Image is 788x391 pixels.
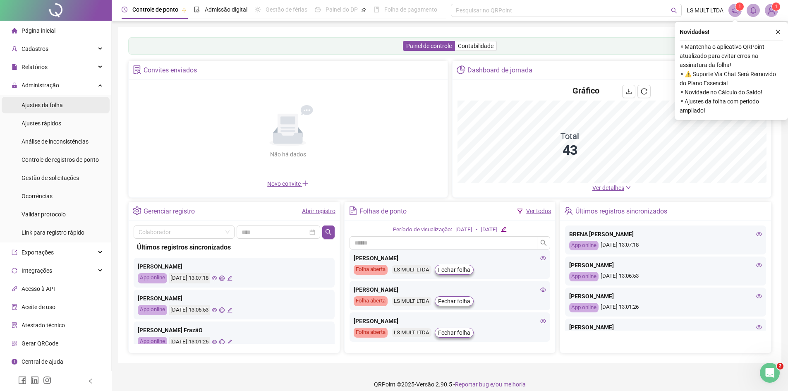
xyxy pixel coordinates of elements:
[250,150,326,159] div: Não há dados
[354,328,388,338] div: Folha aberta
[144,204,195,218] div: Gerenciar registro
[575,204,667,218] div: Últimos registros sincronizados
[22,82,59,89] span: Administração
[326,6,358,13] span: Painel do DP
[435,296,474,306] button: Fechar folha
[569,261,762,270] div: [PERSON_NAME]
[22,229,84,236] span: Link para registro rápido
[12,359,17,365] span: info-circle
[12,249,17,255] span: export
[219,307,225,313] span: global
[526,208,551,214] a: Ver todos
[22,138,89,145] span: Análise de inconsistências
[756,324,762,330] span: eye
[765,4,778,17] img: 90893
[144,63,197,77] div: Convites enviados
[540,318,546,324] span: eye
[22,175,79,181] span: Gestão de solicitações
[735,2,744,11] sup: 1
[302,180,309,187] span: plus
[354,285,546,294] div: [PERSON_NAME]
[406,43,452,49] span: Painel de controle
[467,63,532,77] div: Dashboard de jornada
[219,276,225,281] span: global
[227,339,232,345] span: edit
[756,293,762,299] span: eye
[227,307,232,313] span: edit
[569,303,599,312] div: App online
[435,328,474,338] button: Fechar folha
[687,6,723,15] span: LS MULT LTDA
[592,185,624,191] span: Ver detalhes
[22,156,99,163] span: Controle de registros de ponto
[194,7,200,12] span: file-done
[325,229,332,235] span: search
[88,378,93,384] span: left
[680,97,783,115] span: ⚬ Ajustes da folha com período ampliado!
[219,339,225,345] span: global
[22,193,53,199] span: Ocorrências
[266,6,307,13] span: Gestão de férias
[18,376,26,384] span: facebook
[756,262,762,268] span: eye
[12,304,17,310] span: audit
[22,102,63,108] span: Ajustes da folha
[138,337,167,347] div: App online
[12,46,17,52] span: user-add
[481,225,498,234] div: [DATE]
[267,180,309,187] span: Novo convite
[374,7,379,12] span: book
[438,265,470,274] span: Fechar folha
[212,339,217,345] span: eye
[641,88,647,95] span: reload
[592,185,631,191] a: Ver detalhes down
[133,65,141,74] span: solution
[361,7,366,12] span: pushpin
[354,296,388,306] div: Folha aberta
[731,7,739,14] span: notification
[569,241,762,250] div: [DATE] 13:07:18
[775,4,778,10] span: 1
[12,268,17,273] span: sync
[458,43,493,49] span: Contabilidade
[680,88,783,97] span: ⚬ Novidade no Cálculo do Saldo!
[393,225,452,234] div: Período de visualização:
[569,230,762,239] div: BRENA [PERSON_NAME]
[438,328,470,337] span: Fechar folha
[22,120,61,127] span: Ajustes rápidos
[22,211,66,218] span: Validar protocolo
[680,42,783,70] span: ⚬ Mantenha o aplicativo QRPoint atualizado para evitar erros na assinatura da folha!
[354,265,388,275] div: Folha aberta
[12,64,17,70] span: file
[540,240,547,246] span: search
[138,294,331,303] div: [PERSON_NAME]
[540,287,546,293] span: eye
[169,305,210,315] div: [DATE] 13:06:53
[564,206,573,215] span: team
[455,381,526,388] span: Reportar bug e/ou melhoria
[625,185,631,190] span: down
[772,2,780,11] sup: Atualize o seu contato no menu Meus Dados
[12,28,17,34] span: home
[540,255,546,261] span: eye
[680,70,783,88] span: ⚬ ⚠️ Suporte Via Chat Será Removido do Plano Essencial
[438,297,470,306] span: Fechar folha
[212,307,217,313] span: eye
[138,326,331,335] div: [PERSON_NAME] FrazãO
[354,317,546,326] div: [PERSON_NAME]
[12,286,17,292] span: api
[212,276,217,281] span: eye
[392,328,431,338] div: LS MULT LTDA
[22,358,63,365] span: Central de ajuda
[775,29,781,35] span: close
[22,285,55,292] span: Acesso à API
[569,272,599,281] div: App online
[12,322,17,328] span: solution
[569,272,762,281] div: [DATE] 13:06:53
[12,341,17,346] span: qrcode
[569,292,762,301] div: [PERSON_NAME]
[182,7,187,12] span: pushpin
[359,204,407,218] div: Folhas de ponto
[777,363,783,369] span: 2
[43,376,51,384] span: instagram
